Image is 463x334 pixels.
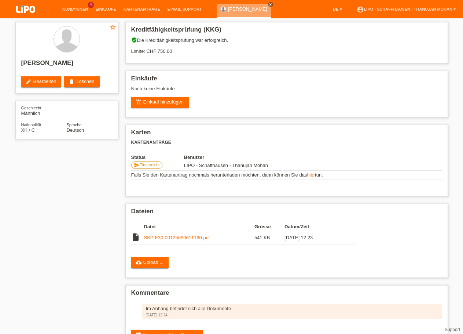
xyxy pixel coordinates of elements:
i: verified_user [131,37,137,43]
a: cloud_uploadUpload ... [131,257,169,268]
a: Kund*innen [59,7,92,11]
i: delete [69,79,74,84]
a: LIPO pay [7,15,44,21]
th: Status [131,155,184,160]
th: Datei [144,222,254,231]
td: 541 KB [254,231,284,244]
h2: Dateien [131,208,442,219]
i: cloud_upload [136,259,142,265]
a: [PERSON_NAME] [228,6,267,12]
i: add_shopping_cart [136,99,142,105]
a: deleteLöschen [64,76,99,87]
span: Eingereicht [140,163,160,167]
a: close [268,2,273,7]
th: Grösse [254,222,284,231]
i: account_circle [357,6,364,13]
div: Noch keine Einkäufe [131,86,442,97]
h2: Kreditfähigkeitsprüfung (KKG) [131,26,442,37]
a: Einkäufe [92,7,120,11]
span: Sprache [67,123,82,127]
a: add_shopping_cartEinkauf hinzufügen [131,97,189,108]
i: insert_drive_file [131,233,140,242]
a: account_circleLIPO - Schaffhausen - Thanujan Mohan ▾ [353,7,459,11]
a: editBearbeiten [21,76,62,87]
div: [DATE] 12:24 [146,313,438,317]
i: send [134,162,140,168]
a: DE ▾ [329,7,345,11]
th: Datum/Zeit [284,222,345,231]
i: close [269,3,272,6]
a: star_border [110,24,116,32]
a: Support [445,327,460,332]
i: edit [26,79,32,84]
span: Deutsch [67,127,84,133]
div: Die Kreditfähigkeitsprüfung war erfolgreich. Limite: CHF 750.00 [131,37,442,59]
span: Geschlecht [21,106,41,110]
div: Im Anhang befindet sich alle Dokumente [146,306,438,311]
h3: Kartenanträge [131,140,442,145]
th: Benutzer [184,155,308,160]
a: SKP-F30-00125090611160.pdf [144,235,210,240]
a: hier [307,172,315,178]
td: Falls Sie den Kartenantrag nochmals herunterladen möchten, dann können Sie das tun. [131,171,442,179]
h2: Einkäufe [131,75,442,86]
h2: Karten [131,129,442,140]
i: star_border [110,24,116,30]
a: E-Mail Support [164,7,206,11]
h2: [PERSON_NAME] [21,59,112,70]
div: Männlich [21,105,67,116]
td: [DATE] 12:23 [284,231,345,244]
h2: Kommentare [131,289,442,300]
span: 4 [88,2,94,8]
span: Nationalität [21,123,41,127]
span: 06.09.2025 [184,163,268,168]
span: Kosovo / C / 12.04.1996 [21,127,35,133]
a: Kartenanträge [120,7,164,11]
